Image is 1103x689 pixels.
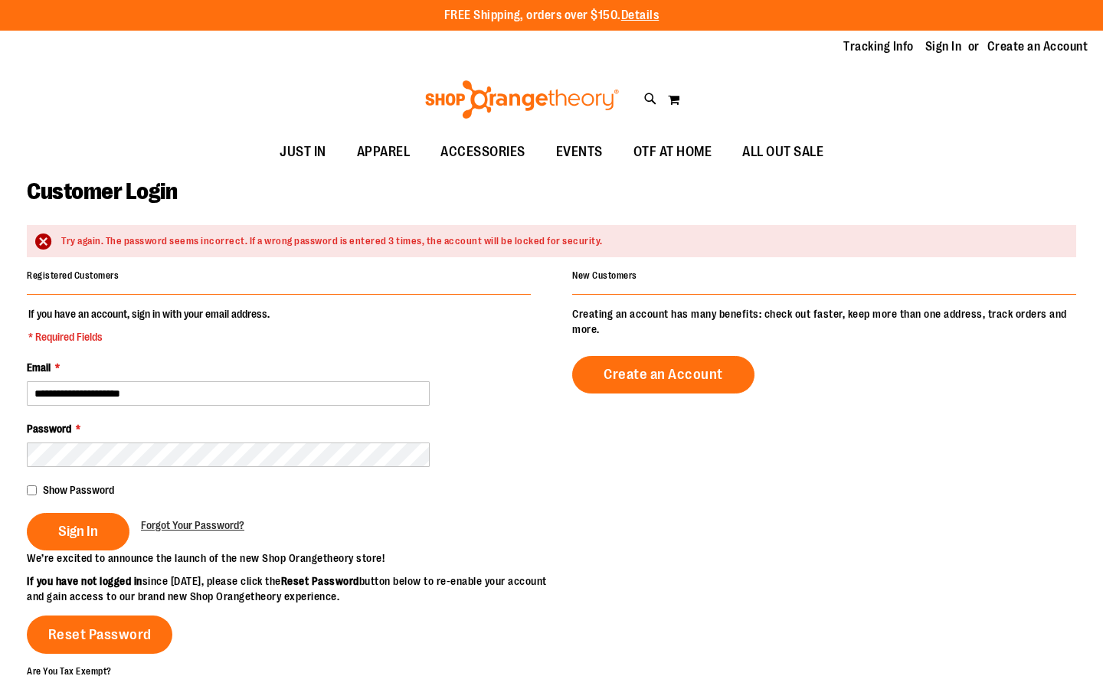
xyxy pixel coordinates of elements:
span: Reset Password [48,626,152,643]
strong: Are You Tax Exempt? [27,666,112,677]
span: Password [27,423,71,435]
span: OTF AT HOME [633,135,712,169]
span: Email [27,361,51,374]
a: Forgot Your Password? [141,518,244,533]
span: Sign In [58,523,98,540]
span: ACCESSORIES [440,135,525,169]
span: ALL OUT SALE [742,135,823,169]
a: Reset Password [27,616,172,654]
strong: Registered Customers [27,270,119,281]
a: Sign In [925,38,962,55]
span: APPAREL [357,135,411,169]
strong: New Customers [572,270,637,281]
strong: Reset Password [281,575,359,587]
span: EVENTS [556,135,603,169]
p: FREE Shipping, orders over $150. [444,7,660,24]
a: Create an Account [987,38,1088,55]
p: Creating an account has many benefits: check out faster, keep more than one address, track orders... [572,306,1076,337]
p: We’re excited to announce the launch of the new Shop Orangetheory store! [27,550,551,566]
legend: If you have an account, sign in with your email address. [27,306,271,344]
img: Shop Orangetheory [423,80,621,119]
span: Forgot Your Password? [141,519,244,531]
p: since [DATE], please click the button below to re-enable your account and gain access to our bran... [27,573,551,604]
div: Try again. The password seems incorrect. If a wrong password is entered 3 times, the account will... [61,234,1061,249]
a: Details [621,8,660,22]
strong: If you have not logged in [27,575,142,587]
a: Tracking Info [843,38,914,55]
span: Create an Account [604,366,723,383]
button: Sign In [27,513,129,550]
span: Customer Login [27,178,177,204]
a: Create an Account [572,356,754,393]
span: Show Password [43,484,114,496]
span: JUST IN [280,135,326,169]
span: * Required Fields [28,329,270,344]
